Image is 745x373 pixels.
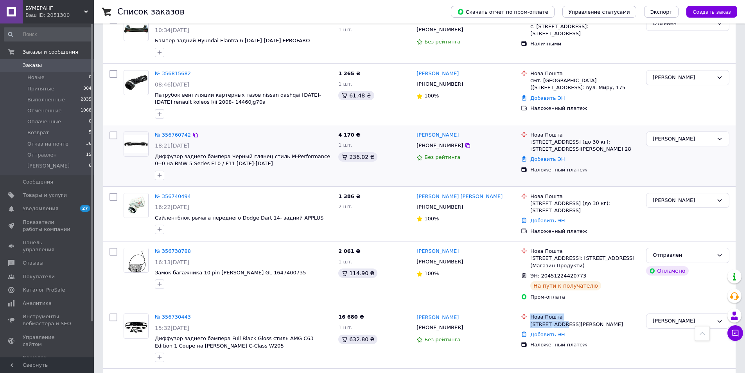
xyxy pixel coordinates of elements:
h1: Список заказов [117,7,185,16]
span: Возврат [27,129,49,136]
div: Отправлен [653,251,713,259]
img: Фото товару [124,135,148,153]
span: 15 [86,151,92,159]
div: 114.90 ₴ [338,268,377,278]
span: 36 [86,141,92,148]
div: Нова Пошта [530,248,640,255]
span: Новые [27,74,45,81]
div: 61.48 ₴ [338,91,374,100]
a: Диффузор заднего бампера Черный глянец стиль M-Performance 0--0 на BMW 5 Series F10 / F11 [DATE]-... [155,153,330,167]
span: Покупатели [23,273,55,280]
span: 08:46[DATE] [155,81,189,88]
span: Отмененные [27,107,61,114]
a: Патрубок вентиляции картерных газов nissan qashqai [DATE]-[DATE] renault koleos I/ii 2008- 14460j... [155,92,321,105]
span: 4 170 ₴ [338,132,360,138]
a: Добавить ЭН [530,218,565,223]
img: Фото товару [124,248,148,272]
span: Товары и услуги [23,192,67,199]
span: Создать заказ [693,9,731,15]
span: 304 [83,85,92,92]
div: Согласован [653,196,713,205]
a: Добавить ЭН [530,332,565,337]
a: № 356730443 [155,314,191,320]
span: 16:13[DATE] [155,259,189,265]
span: 2835 [81,96,92,103]
a: Фото товару [124,16,149,41]
div: Ваш ID: 2051300 [25,12,94,19]
div: Наложенный платеж [530,228,640,235]
a: № 356738788 [155,248,191,254]
span: Без рейтинга [424,39,460,45]
a: [PERSON_NAME] [416,70,459,77]
a: Диффузор заднего бампера Full Black Gloss стиль AMG C63 Edition 1 Coupe на [PERSON_NAME] C-Class ... [155,335,314,349]
div: с. [STREET_ADDRESS]: [STREET_ADDRESS] [530,23,640,37]
span: 100% [424,270,439,276]
span: Каталог ProSale [23,287,65,294]
div: Согласован [653,74,713,82]
div: Согласован [653,317,713,325]
a: [PERSON_NAME] [416,132,459,139]
a: Сайлентблок рычага переднего Dodge Dart 14- задний APPLUS [155,215,323,221]
div: Нова Пошта [530,132,640,139]
button: Чат с покупателем [727,325,743,341]
span: 2 061 ₴ [338,248,360,254]
span: Кошелек компании [23,354,72,368]
span: 6 [89,162,92,169]
span: 1 386 ₴ [338,193,360,199]
span: Панель управления [23,239,72,253]
div: 236.02 ₴ [338,152,377,162]
a: Фото товару [124,248,149,273]
div: Нова Пошта [530,193,640,200]
div: [STREET_ADDRESS]: [STREET_ADDRESS] (Магазин Продукти) [530,255,640,269]
a: Добавить ЭН [530,95,565,101]
span: 16 680 ₴ [338,314,364,320]
span: Оплаченные [27,118,61,125]
span: 100% [424,216,439,222]
span: [PHONE_NUMBER] [416,81,463,87]
div: Оплачено [646,266,688,276]
a: Замок багажника 10 pin [PERSON_NAME] GL 1647400735 [155,270,306,276]
span: 16:22[DATE] [155,204,189,210]
span: [PHONE_NUMBER] [416,27,463,32]
span: 2 шт. [338,204,352,209]
input: Поиск [4,27,92,41]
span: 5 [89,129,92,136]
span: 1068 [81,107,92,114]
a: Фото товару [124,314,149,339]
a: Фото товару [124,132,149,157]
a: [PERSON_NAME] [PERSON_NAME] [416,193,503,200]
a: № 356815682 [155,70,191,76]
span: 100% [424,93,439,99]
div: Наложенный платеж [530,105,640,112]
div: Наложенный платеж [530,341,640,348]
span: 10:34[DATE] [155,27,189,33]
img: Фото товару [124,193,148,218]
span: Без рейтинга [424,154,460,160]
span: БУМЕРАНГ [25,5,84,12]
button: Скачать отчет по пром-оплате [451,6,555,18]
a: [PERSON_NAME] [416,314,459,321]
span: Уведомления [23,205,58,212]
div: Нова Пошта [530,70,640,77]
span: [PHONE_NUMBER] [416,259,463,265]
div: [STREET_ADDRESS][PERSON_NAME] [530,321,640,328]
span: 0 [89,74,92,81]
div: [STREET_ADDRESS] (до 30 кг): [STREET_ADDRESS] [530,200,640,214]
div: Наличными [530,40,640,47]
span: [PHONE_NUMBER] [416,204,463,210]
span: [PERSON_NAME] [27,162,70,169]
div: Согласован [653,135,713,143]
img: Фото товару [124,20,148,36]
img: Фото товару [124,317,148,335]
a: № 356740494 [155,193,191,199]
button: Экспорт [644,6,679,18]
span: Выполненные [27,96,65,103]
a: Бампер задний Hyundai Elantra 6 [DATE]-[DATE] EPROFARO [155,38,310,43]
span: Инструменты вебмастера и SEO [23,313,72,327]
span: 18:21[DATE] [155,142,189,149]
